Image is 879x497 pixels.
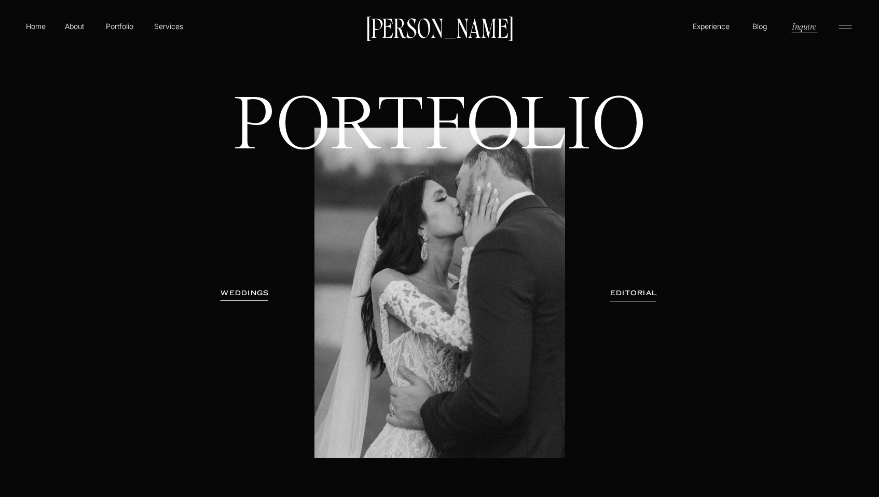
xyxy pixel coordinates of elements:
a: Blog [750,21,770,31]
a: WEDDINGS [212,288,278,298]
a: [PERSON_NAME] [361,16,518,38]
a: Services [153,21,184,32]
a: Inquire [791,20,817,32]
h1: PORTFOLIO [215,93,664,233]
a: Portfolio [101,21,138,32]
a: About [63,21,86,31]
a: Home [24,21,48,32]
a: EDITORIAL [596,288,671,298]
a: Experience [691,21,731,32]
